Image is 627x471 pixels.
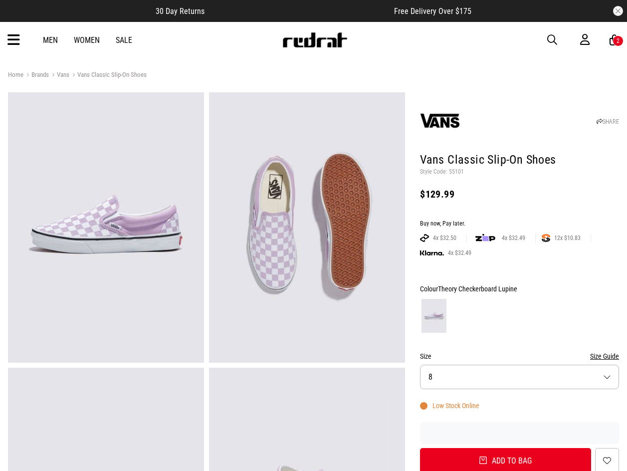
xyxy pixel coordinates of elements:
a: Men [43,35,58,45]
img: Redrat logo [282,32,348,47]
button: Size Guide [590,350,619,362]
a: SHARE [597,118,619,125]
img: SPLITPAY [542,234,550,242]
span: 4x $32.49 [444,249,475,257]
div: 2 [617,37,620,44]
div: Buy now, Pay later. [420,220,619,228]
span: Theory Checkerboard Lupine [438,285,517,293]
span: 8 [428,372,432,382]
img: Vans Classic Slip-on Shoes in Purple [8,92,204,363]
a: 2 [610,35,619,45]
img: Vans Classic Slip-on Shoes in Purple [209,92,405,363]
img: AFTERPAY [420,234,429,242]
img: KLARNA [420,250,444,256]
div: Low Stock Online [420,402,479,410]
span: 30 Day Returns [156,6,205,16]
button: 8 [420,365,619,389]
a: Brands [23,71,49,80]
img: Theory Checkerboard Lupine [421,299,446,333]
h1: Vans Classic Slip-On Shoes [420,152,619,168]
span: Free Delivery Over $175 [394,6,471,16]
iframe: Customer reviews powered by Trustpilot [224,6,374,16]
a: Women [74,35,100,45]
div: $129.99 [420,188,619,200]
div: Colour [420,283,619,295]
img: zip [475,233,495,243]
div: Size [420,350,619,362]
span: 4x $32.50 [429,234,460,242]
a: Sale [116,35,132,45]
span: 4x $32.49 [498,234,529,242]
a: Vans Classic Slip-On Shoes [69,71,147,80]
a: Vans [49,71,69,80]
a: Home [8,71,23,78]
img: Vans [420,101,460,141]
p: Style Code: 55101 [420,168,619,176]
iframe: Customer reviews powered by Trustpilot [420,428,619,438]
span: 12x $10.83 [550,234,585,242]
